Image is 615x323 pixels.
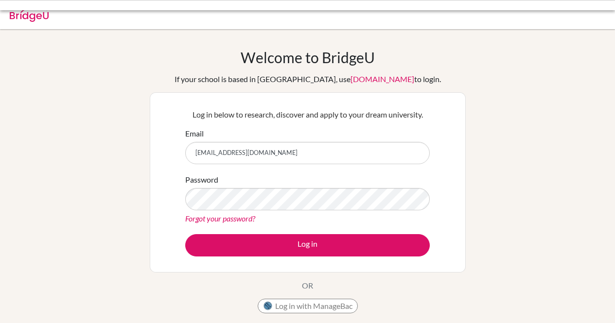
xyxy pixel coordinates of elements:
[258,299,358,313] button: Log in with ManageBac
[185,128,204,139] label: Email
[351,74,414,84] a: [DOMAIN_NAME]
[185,214,255,223] a: Forgot your password?
[10,6,49,22] img: Bridge-U
[185,109,430,120] p: Log in below to research, discover and apply to your dream university.
[26,8,444,19] div: Invalid email or password.
[185,174,218,186] label: Password
[302,280,313,291] p: OR
[185,234,430,256] button: Log in
[175,73,441,85] div: If your school is based in [GEOGRAPHIC_DATA], use to login.
[241,49,375,66] h1: Welcome to BridgeU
